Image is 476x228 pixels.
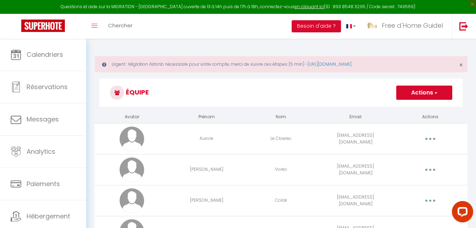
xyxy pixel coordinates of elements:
[95,56,467,72] div: Urgent : Migration Airbnb nécessaire pour votre compte, merci de suivre ces étapes (5 min) -
[169,154,243,185] td: [PERSON_NAME]
[318,111,393,123] th: Email
[99,78,463,107] h3: Équipe
[119,126,144,151] img: avatar.png
[244,111,318,123] th: Nom
[27,115,59,124] span: Messages
[459,60,463,69] span: ×
[119,157,144,182] img: avatar.png
[27,82,68,91] span: Réservations
[318,154,393,185] td: [EMAIL_ADDRESS][DOMAIN_NAME]
[295,4,324,10] a: en cliquant ici
[169,123,243,154] td: Aurore
[366,20,377,31] img: ...
[361,14,452,39] a: ... Free d'Home Guidel
[95,111,169,123] th: Avatar
[27,179,60,188] span: Paiements
[169,185,243,216] td: [PERSON_NAME]
[308,61,352,67] a: [URL][DOMAIN_NAME]
[244,185,318,216] td: Colak
[292,20,341,32] button: Besoin d'aide ?
[27,50,63,59] span: Calendriers
[103,14,138,39] a: Chercher
[459,62,463,68] button: Close
[119,188,144,213] img: avatar.png
[382,21,443,30] span: Free d'Home Guidel
[108,22,133,29] span: Chercher
[446,198,476,228] iframe: LiveChat chat widget
[393,111,467,123] th: Actions
[21,20,65,32] img: Super Booking
[318,185,393,216] td: [EMAIL_ADDRESS][DOMAIN_NAME]
[244,154,318,185] td: Vorko
[459,22,468,31] img: logout
[318,123,393,154] td: [EMAIL_ADDRESS][DOMAIN_NAME]
[27,212,70,221] span: Hébergement
[27,147,55,156] span: Analytics
[396,86,452,100] button: Actions
[169,111,243,123] th: Prénom
[244,123,318,154] td: Le Cloerec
